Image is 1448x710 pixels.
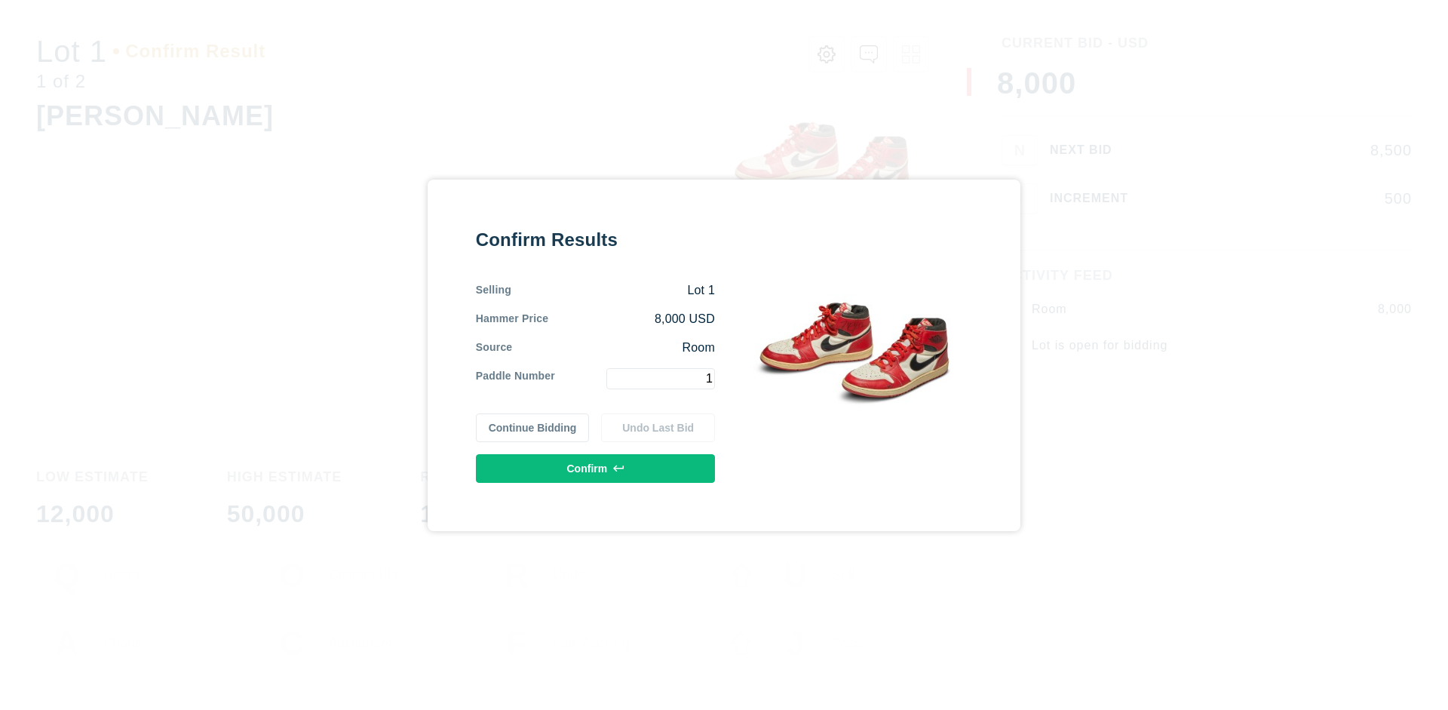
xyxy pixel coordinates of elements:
div: Confirm Results [476,228,715,252]
div: Lot 1 [511,282,715,299]
div: Hammer Price [476,311,549,327]
button: Confirm [476,454,715,483]
div: Room [512,340,715,356]
div: Paddle Number [476,368,555,389]
button: Undo Last Bid [601,413,715,442]
button: Continue Bidding [476,413,590,442]
div: 8,000 USD [548,311,715,327]
div: Selling [476,282,511,299]
div: Source [476,340,513,356]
